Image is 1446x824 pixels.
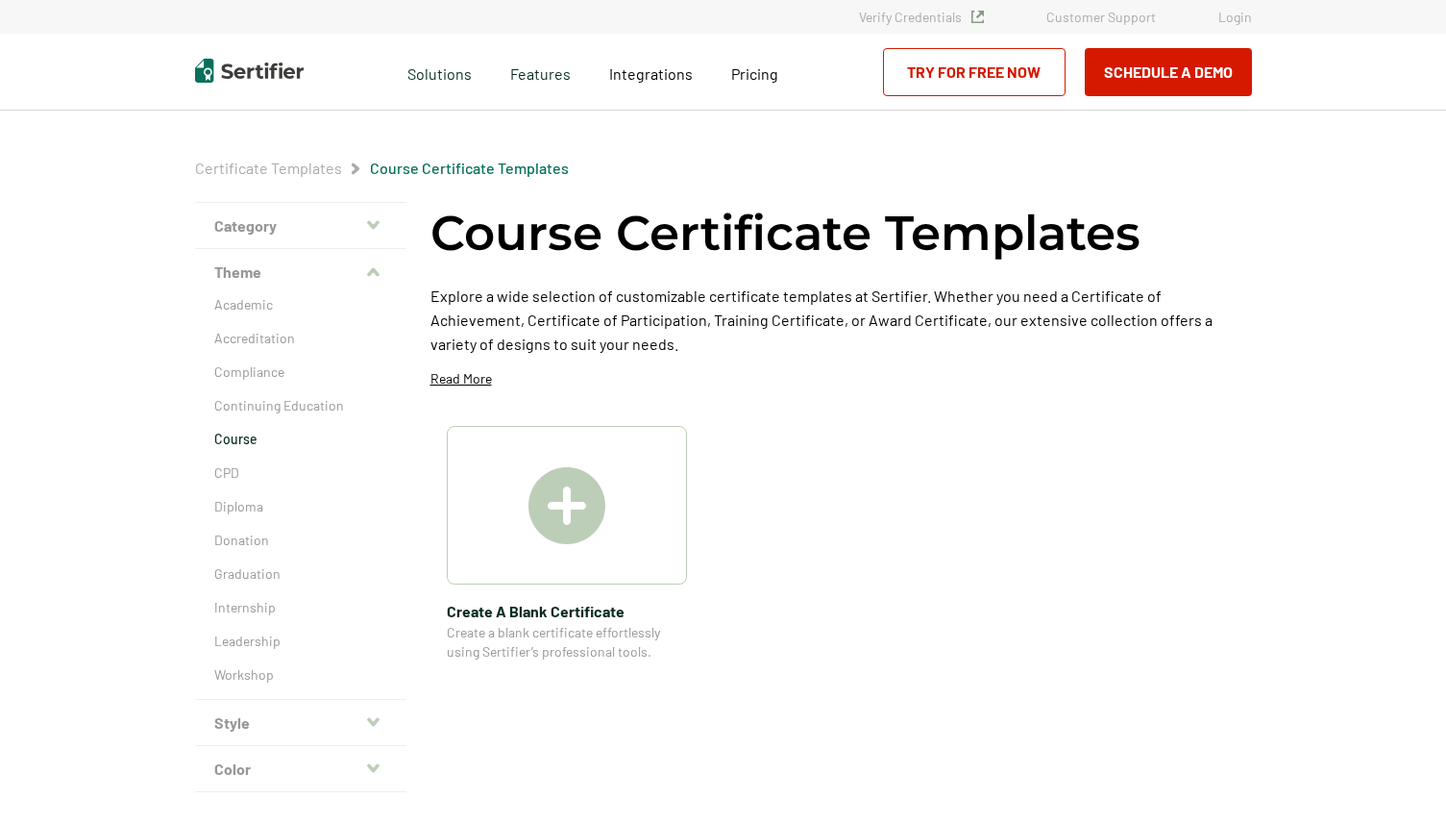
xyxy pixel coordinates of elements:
button: Style [195,700,406,746]
a: Login [1218,9,1252,25]
a: Accreditation [214,329,387,348]
a: Donation [214,531,387,550]
a: CPD [214,463,387,483]
a: Academic [214,295,387,314]
a: Customer Support [1046,9,1156,25]
a: Diploma [214,497,387,516]
img: Sertifier | Digital Credentialing Platform [195,59,304,83]
span: Certificate Templates [195,159,342,178]
span: Create a blank certificate effortlessly using Sertifier’s professional tools. [447,623,687,662]
a: Compliance [214,362,387,382]
button: Theme [195,249,406,295]
img: Verified [971,11,984,23]
span: Features [510,60,571,84]
span: Create A Blank Certificate [447,599,687,623]
img: Create A Blank Certificate [528,467,605,544]
a: Workshop [214,665,387,685]
a: Graduation [214,564,387,584]
span: Course Certificate Templates [370,159,569,178]
a: Try for Free Now [883,48,1066,96]
a: Integrations [609,60,693,84]
div: Theme [195,295,406,700]
a: Verify Credentials [859,9,984,25]
button: Category [195,203,406,249]
a: Course Certificate Templates [370,159,569,177]
span: Integrations [609,64,693,83]
span: Pricing [731,64,778,83]
a: Certificate Templates [195,159,342,177]
button: Color [195,746,406,792]
div: Breadcrumb [195,159,569,178]
h1: Course Certificate Templates [430,202,1140,264]
p: Read More [430,369,492,388]
span: Solutions [407,60,472,84]
a: Internship [214,598,387,617]
a: Pricing [731,60,778,84]
a: Continuing Education [214,396,387,415]
a: Course [214,430,387,449]
a: Leadership [214,632,387,651]
p: Explore a wide selection of customizable certificate templates at Sertifier. Whether you need a C... [430,284,1252,356]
